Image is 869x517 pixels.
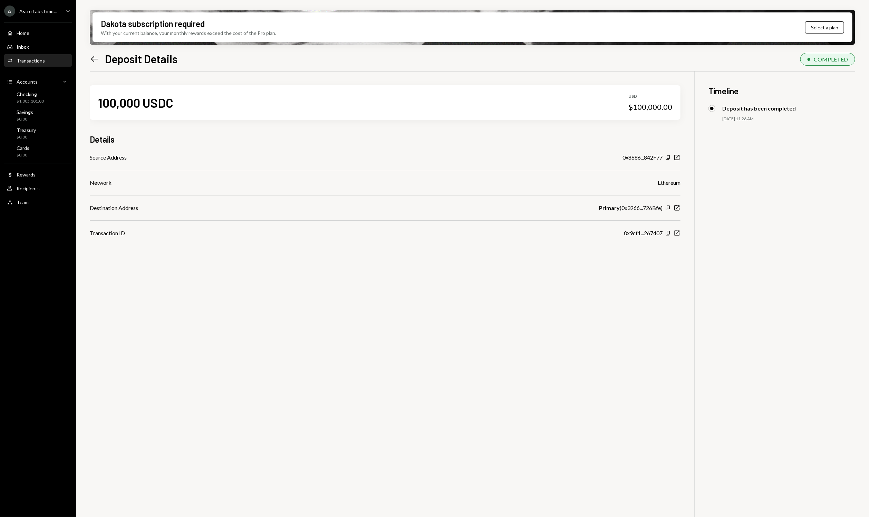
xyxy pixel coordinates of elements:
a: Accounts [4,75,72,88]
div: Ethereum [658,179,680,187]
div: $100,000.00 [628,102,672,112]
a: Savings$0.00 [4,107,72,124]
div: A [4,6,15,17]
b: Primary [599,204,620,212]
h3: Details [90,134,115,145]
div: Transactions [17,58,45,64]
a: Inbox [4,40,72,53]
div: USD [628,94,672,99]
div: Checking [17,91,44,97]
div: COMPLETED [814,56,848,63]
a: Recipients [4,182,72,194]
div: Rewards [17,172,36,178]
a: Transactions [4,54,72,67]
div: Team [17,199,29,205]
div: 0x8686...842F77 [622,153,663,162]
h3: Timeline [708,85,855,97]
div: $1,005,101.00 [17,98,44,104]
a: Treasury$0.00 [4,125,72,142]
div: 100,000 USDC [98,95,173,111]
a: Home [4,27,72,39]
div: Destination Address [90,204,138,212]
div: $0.00 [17,116,33,122]
button: Select a plan [805,21,844,33]
div: Dakota subscription required [101,18,205,29]
div: With your current balance, your monthly rewards exceed the cost of the Pro plan. [101,29,276,37]
div: Home [17,30,29,36]
div: $0.00 [17,152,29,158]
div: ( 0x3266...726Bfe ) [599,204,663,212]
h1: Deposit Details [105,52,177,66]
div: Recipients [17,185,40,191]
div: Treasury [17,127,36,133]
div: Cards [17,145,29,151]
div: Deposit has been completed [722,105,796,112]
div: Transaction ID [90,229,125,237]
div: Source Address [90,153,127,162]
div: Astro Labs Limit... [19,8,57,14]
a: Cards$0.00 [4,143,72,160]
div: Savings [17,109,33,115]
div: Network [90,179,112,187]
a: Checking$1,005,101.00 [4,89,72,106]
a: Rewards [4,168,72,181]
div: Accounts [17,79,38,85]
div: $0.00 [17,134,36,140]
a: Team [4,196,72,208]
div: [DATE] 11:26 AM [722,116,855,122]
div: 0x9cf1...267407 [624,229,663,237]
div: Inbox [17,44,29,50]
